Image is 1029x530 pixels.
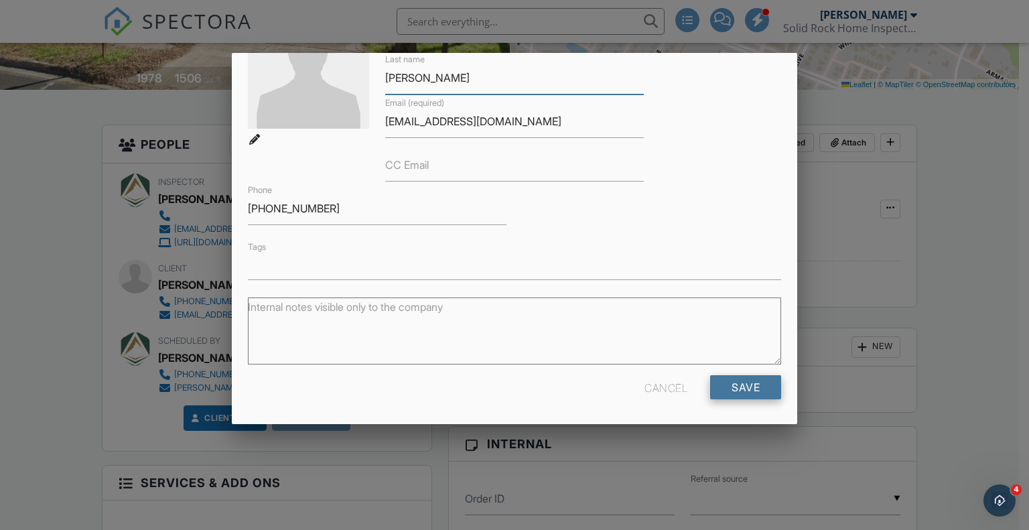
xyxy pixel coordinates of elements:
[248,300,443,314] label: Internal notes visible only to the company
[1011,484,1022,495] span: 4
[385,157,429,172] label: CC Email
[644,375,687,399] div: Cancel
[248,242,266,252] label: Tags
[385,97,444,109] label: Email (required)
[710,375,781,399] input: Save
[248,184,272,196] label: Phone
[248,7,369,129] img: default-user-f0147aede5fd5fa78ca7ade42f37bd4542148d508eef1c3d3ea960f66861d68b.jpg
[983,484,1016,517] iframe: Intercom live chat
[385,54,425,66] label: Last name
